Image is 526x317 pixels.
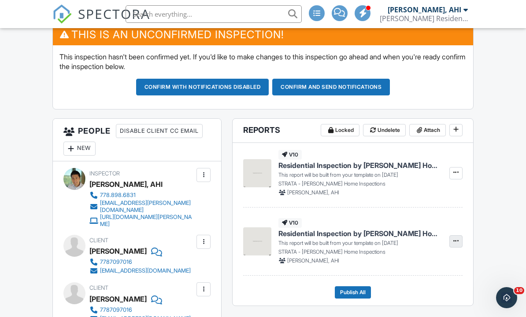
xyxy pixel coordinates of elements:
span: SPECTORA [78,4,150,23]
iframe: Intercom live chat [496,287,517,308]
input: Search everything... [126,5,302,23]
span: Client [89,237,108,244]
div: 778.898.6831 [100,192,136,199]
span: Client [89,284,108,291]
div: [PERSON_NAME] [89,292,147,306]
a: [URL][DOMAIN_NAME][PERSON_NAME] [89,214,194,228]
a: 7787097016 [89,258,191,266]
div: Zegarra Residential Inspections Inc. [380,14,468,23]
img: The Best Home Inspection Software - Spectora [52,4,72,24]
p: This inspection hasn't been confirmed yet. If you'd like to make changes to this inspection go ah... [59,52,466,72]
h3: This is an Unconfirmed Inspection! [53,24,473,45]
div: Disable Client CC Email [116,124,203,138]
div: New [63,142,96,156]
div: [PERSON_NAME] [89,244,147,258]
a: [EMAIL_ADDRESS][DOMAIN_NAME] [89,266,191,275]
div: [PERSON_NAME], AHI [388,5,461,14]
div: [PERSON_NAME], AHI [89,178,163,191]
span: 10 [514,287,524,294]
a: 778.898.6831 [89,191,194,200]
div: [URL][DOMAIN_NAME][PERSON_NAME] [100,214,194,228]
a: [EMAIL_ADDRESS][PERSON_NAME][DOMAIN_NAME] [89,200,194,214]
div: 7787097016 [100,259,132,266]
button: Confirm and send notifications [272,79,390,95]
div: [EMAIL_ADDRESS][PERSON_NAME][DOMAIN_NAME] [100,200,194,214]
h3: People [53,119,221,161]
a: SPECTORA [52,12,150,30]
div: 7787097016 [100,306,132,313]
span: Inspector [89,170,120,177]
a: 7787097016 [89,306,191,314]
button: Confirm with notifications disabled [136,79,269,95]
div: [EMAIL_ADDRESS][DOMAIN_NAME] [100,267,191,274]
